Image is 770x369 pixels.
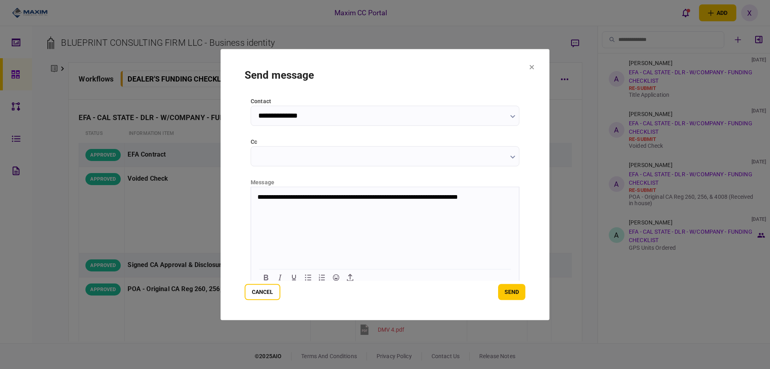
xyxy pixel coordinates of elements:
label: contact [251,97,519,106]
label: cc [251,138,519,146]
button: Italic [273,272,287,283]
button: send [498,284,525,300]
button: Bullet list [301,272,315,283]
h1: send message [245,69,525,81]
button: Emojis [329,272,343,283]
iframe: Rich Text Area [251,187,519,267]
button: Underline [287,272,301,283]
input: cc [251,146,519,166]
button: Numbered list [315,272,329,283]
input: contact [251,106,519,126]
button: Cancel [245,284,280,300]
button: Bold [259,272,273,283]
div: message [251,178,519,187]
